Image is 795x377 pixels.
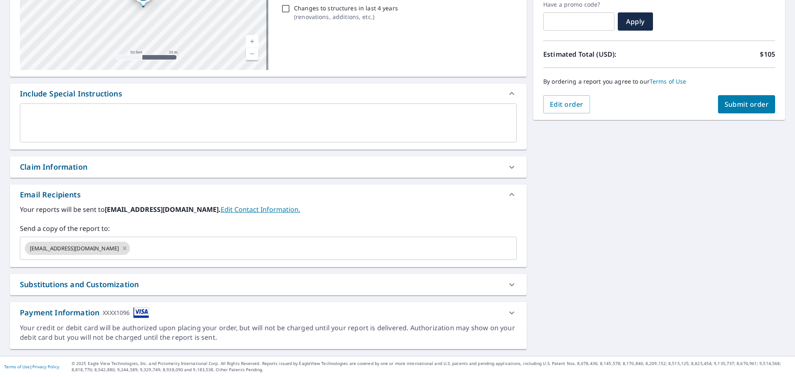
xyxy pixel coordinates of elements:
label: Your reports will be sent to [20,204,517,214]
a: EditContactInfo [221,205,300,214]
div: XXXX1096 [103,307,130,318]
p: ( renovations, additions, etc. ) [294,12,398,21]
div: Include Special Instructions [20,88,122,99]
p: Changes to structures in last 4 years [294,4,398,12]
label: Send a copy of the report to: [20,223,517,233]
span: [EMAIL_ADDRESS][DOMAIN_NAME] [25,245,124,252]
span: Edit order [550,100,583,109]
p: | [4,364,59,369]
a: Terms of Use [650,77,687,85]
div: Include Special Instructions [10,84,527,103]
div: Your credit or debit card will be authorized upon placing your order, but will not be charged unt... [20,323,517,342]
a: Current Level 19, Zoom In [246,35,258,48]
button: Submit order [718,95,776,113]
div: Substitutions and Customization [10,274,527,295]
a: Terms of Use [4,364,30,370]
p: $105 [760,49,775,59]
div: Claim Information [20,161,87,173]
p: Estimated Total (USD): [543,49,659,59]
button: Apply [618,12,653,31]
div: Substitutions and Customization [20,279,139,290]
img: cardImage [133,307,149,318]
div: Claim Information [10,156,527,178]
label: Have a promo code? [543,1,614,8]
a: Privacy Policy [32,364,59,370]
div: Payment Information [20,307,149,318]
button: Edit order [543,95,590,113]
div: Email Recipients [10,185,527,204]
p: © 2025 Eagle View Technologies, Inc. and Pictometry International Corp. All Rights Reserved. Repo... [72,360,791,373]
a: Current Level 19, Zoom Out [246,48,258,60]
div: [EMAIL_ADDRESS][DOMAIN_NAME] [25,242,130,255]
b: [EMAIL_ADDRESS][DOMAIN_NAME]. [105,205,221,214]
span: Submit order [725,100,769,109]
div: Payment InformationXXXX1096cardImage [10,302,527,323]
div: Email Recipients [20,189,81,200]
span: Apply [624,17,646,26]
p: By ordering a report you agree to our [543,78,775,85]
